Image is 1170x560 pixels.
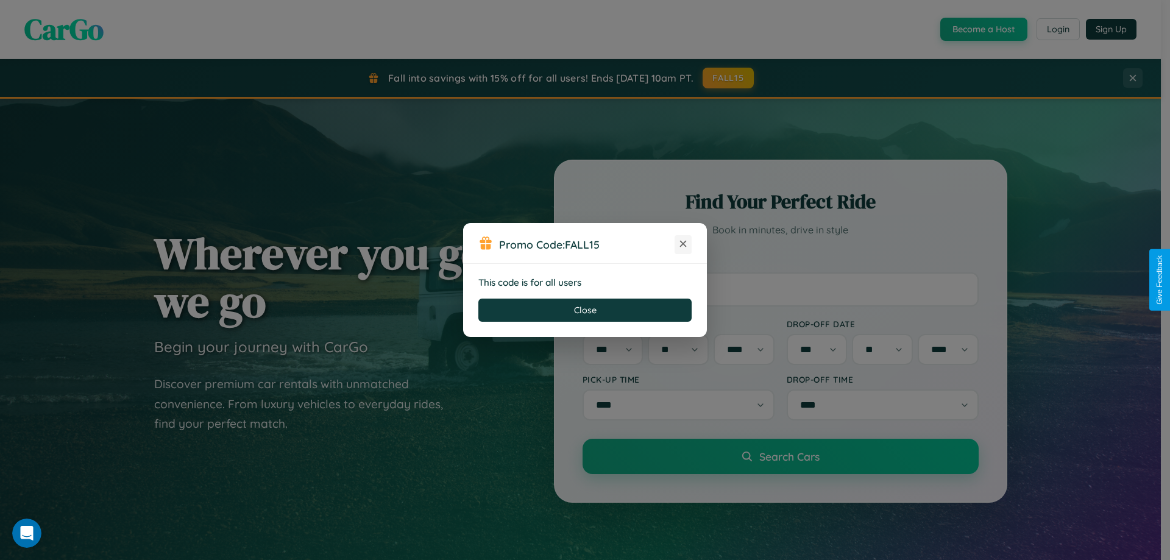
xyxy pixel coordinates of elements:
h3: Promo Code: [499,238,675,251]
strong: This code is for all users [478,277,581,288]
div: Give Feedback [1155,255,1164,305]
iframe: Intercom live chat [12,519,41,548]
b: FALL15 [565,238,600,251]
button: Close [478,299,692,322]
